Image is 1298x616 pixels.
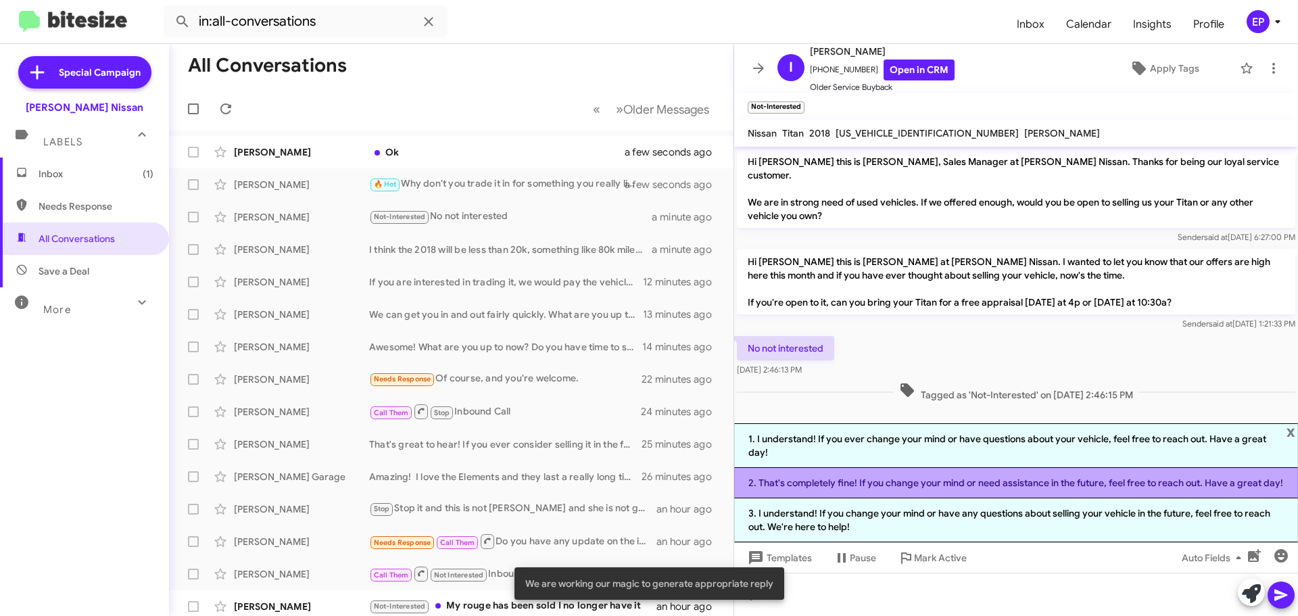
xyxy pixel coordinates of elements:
[1055,5,1122,44] a: Calendar
[234,405,369,419] div: [PERSON_NAME]
[887,546,978,570] button: Mark Active
[737,364,802,375] span: [DATE] 2:46:13 PM
[836,127,1019,139] span: [US_VEHICLE_IDENTIFICATION_NUMBER]
[894,382,1138,402] span: Tagged as 'Not-Interested' on [DATE] 2:46:15 PM
[374,571,409,579] span: Call Them
[43,136,82,148] span: Labels
[369,275,643,289] div: If you are interested in trading it, we would pay the vehicle off. Would you be interested in get...
[1006,5,1055,44] a: Inbox
[809,127,830,139] span: 2018
[656,502,723,516] div: an hour ago
[434,408,450,417] span: Stop
[374,602,426,611] span: Not-Interested
[1182,546,1247,570] span: Auto Fields
[734,423,1298,468] li: 1. I understand! If you ever change your mind or have questions about your vehicle, feel free to ...
[1150,56,1199,80] span: Apply Tags
[369,437,642,451] div: That's great to hear! If you ever consider selling it in the future, let us know. We would be hap...
[369,533,656,550] div: Do you have any update on the issue in the car?
[789,57,793,78] span: I
[642,340,723,354] div: 14 minutes ago
[1095,56,1233,80] button: Apply Tags
[642,373,723,386] div: 22 minutes ago
[642,145,723,159] div: a few seconds ago
[585,95,608,123] button: Previous
[914,546,967,570] span: Mark Active
[18,56,151,89] a: Special Campaign
[369,176,642,192] div: Why don't you trade it in for something you really like? Not sure what kind of rate you got on th...
[748,101,804,114] small: Not-Interested
[434,571,484,579] span: Not Interested
[593,101,600,118] span: «
[656,535,723,548] div: an hour ago
[234,178,369,191] div: [PERSON_NAME]
[1204,232,1228,242] span: said at
[1182,5,1235,44] a: Profile
[234,340,369,354] div: [PERSON_NAME]
[234,373,369,386] div: [PERSON_NAME]
[374,538,431,547] span: Needs Response
[623,102,709,117] span: Older Messages
[234,437,369,451] div: [PERSON_NAME]
[745,546,812,570] span: Templates
[652,210,723,224] div: a minute ago
[26,101,143,114] div: [PERSON_NAME] Nissan
[188,55,347,76] h1: All Conversations
[823,546,887,570] button: Pause
[369,501,656,517] div: Stop it and this is not [PERSON_NAME] and she is not going to trade he car in
[234,210,369,224] div: [PERSON_NAME]
[1171,546,1257,570] button: Auto Fields
[234,535,369,548] div: [PERSON_NAME]
[652,243,723,256] div: a minute ago
[734,498,1298,542] li: 3. I understand! If you change your mind or have any questions about selling your vehicle in the ...
[234,145,369,159] div: [PERSON_NAME]
[59,66,141,79] span: Special Campaign
[39,232,115,245] span: All Conversations
[525,577,773,590] span: We are working our magic to generate appropriate reply
[234,308,369,321] div: [PERSON_NAME]
[234,600,369,613] div: [PERSON_NAME]
[234,243,369,256] div: [PERSON_NAME]
[39,264,89,278] span: Save a Deal
[374,212,426,221] span: Not-Interested
[1178,232,1295,242] span: Sender [DATE] 6:27:00 PM
[737,250,1295,314] p: Hi [PERSON_NAME] this is [PERSON_NAME] at [PERSON_NAME] Nissan. I wanted to let you know that our...
[850,546,876,570] span: Pause
[369,340,642,354] div: Awesome! What are you up to now? Do you have time to swing by the dealership so we can take a loo...
[1247,10,1270,33] div: EP
[608,95,717,123] button: Next
[374,180,397,189] span: 🔥 Hot
[734,546,823,570] button: Templates
[234,470,369,483] div: [PERSON_NAME] Garage
[616,101,623,118] span: »
[642,437,723,451] div: 25 minutes ago
[374,504,390,513] span: Stop
[1287,423,1295,440] span: x
[642,178,723,191] div: a few seconds ago
[1182,318,1295,329] span: Sender [DATE] 1:21:33 PM
[734,468,1298,498] li: 2. That's completely fine! If you change your mind or need assistance in the future, feel free to...
[884,60,955,80] a: Open in CRM
[374,408,409,417] span: Call Them
[737,336,834,360] p: No not interested
[748,127,777,139] span: Nissan
[369,209,652,224] div: No not interested
[440,538,475,547] span: Call Them
[369,371,642,387] div: Of course, and you're welcome.
[369,308,643,321] div: We can get you in and out fairly quickly. What are you up to now? The evening rush hasn't started...
[810,60,955,80] span: [PHONE_NUMBER]
[810,80,955,94] span: Older Service Buyback
[143,167,153,181] span: (1)
[810,43,955,60] span: [PERSON_NAME]
[39,199,153,213] span: Needs Response
[164,5,448,38] input: Search
[642,405,723,419] div: 24 minutes ago
[369,403,642,420] div: Inbound Call
[234,275,369,289] div: [PERSON_NAME]
[369,243,652,256] div: I think the 2018 will be less than 20k, something like 80k miles, 1 owner Gray Metallic and Black...
[369,145,642,159] div: Ok
[1235,10,1283,33] button: EP
[737,149,1295,228] p: Hi [PERSON_NAME] this is [PERSON_NAME], Sales Manager at [PERSON_NAME] Nissan. Thanks for being o...
[1122,5,1182,44] span: Insights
